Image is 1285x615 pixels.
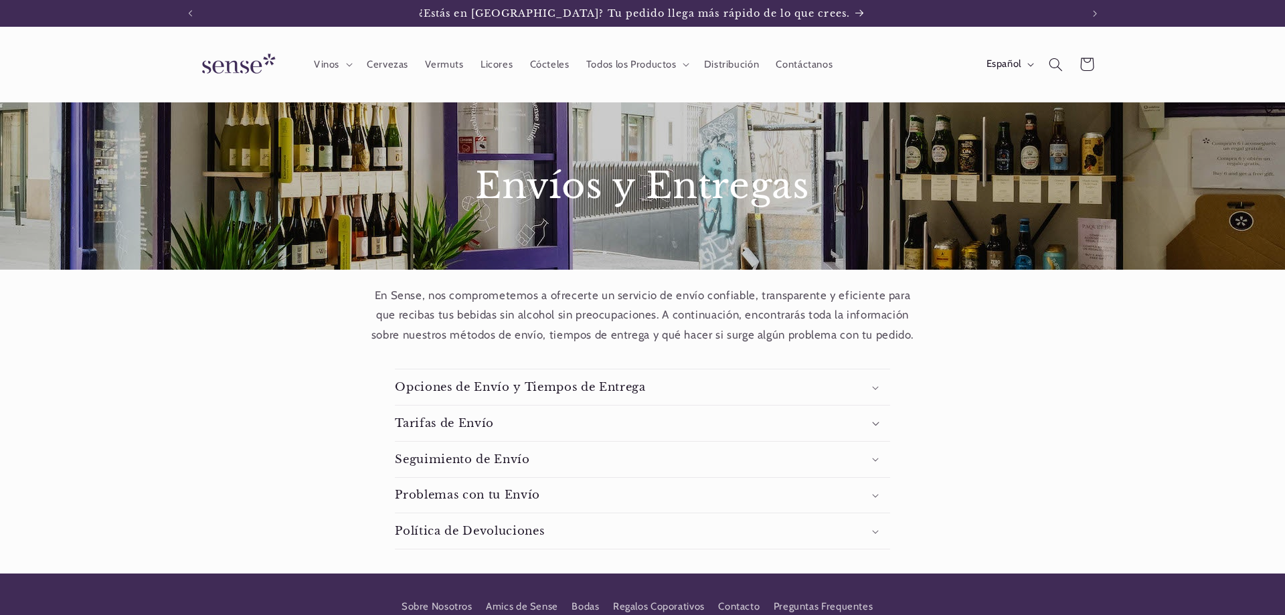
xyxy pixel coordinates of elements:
[395,380,645,394] h3: Opciones de Envío y Tiempos de Entrega
[419,7,850,19] span: ¿Estás en [GEOGRAPHIC_DATA]? Tu pedido llega más rápido de lo que crees.
[369,286,917,345] p: En Sense, nos comprometemos a ofrecerte un servicio de envío confiable, transparente y eficiente ...
[521,50,578,79] a: Cócteles
[238,163,1047,209] h1: Envíos y Entregas
[395,478,889,513] summary: Problemas con tu Envío
[987,57,1021,72] span: Español
[578,50,695,79] summary: Todos los Productos
[367,58,408,71] span: Cervezas
[768,50,841,79] a: Contáctanos
[472,50,521,79] a: Licores
[186,46,286,84] img: Sense
[695,50,768,79] a: Distribución
[314,58,339,71] span: Vinos
[481,58,513,71] span: Licores
[395,488,540,502] h3: Problemas con tu Envío
[395,524,544,538] h3: Política de Devoluciones
[305,50,358,79] summary: Vinos
[395,442,889,477] summary: Seguimiento de Envío
[1040,49,1071,80] summary: Búsqueda
[395,369,889,405] summary: Opciones de Envío y Tiempos de Entrega
[530,58,570,71] span: Cócteles
[704,58,760,71] span: Distribución
[586,58,677,71] span: Todos los Productos
[181,40,292,89] a: Sense
[395,416,494,430] h3: Tarifas de Envío
[417,50,473,79] a: Vermuts
[395,406,889,441] summary: Tarifas de Envío
[395,452,529,466] h3: Seguimiento de Envío
[395,513,889,549] summary: Política de Devoluciones
[978,51,1040,78] button: Español
[776,58,833,71] span: Contáctanos
[425,58,463,71] span: Vermuts
[358,50,416,79] a: Cervezas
